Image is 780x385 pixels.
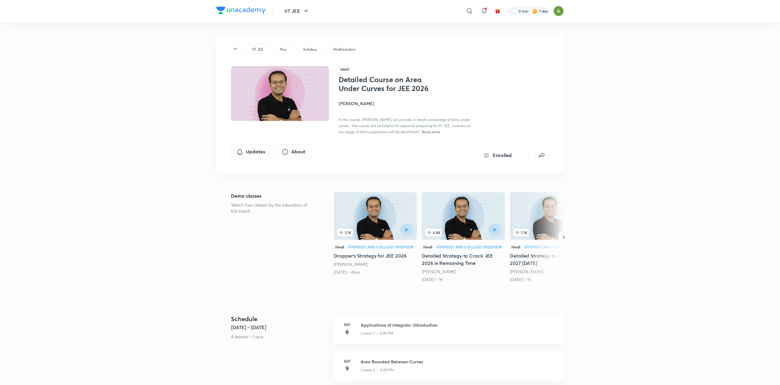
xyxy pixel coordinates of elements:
img: Company Logo [216,7,266,14]
button: Updates [231,145,270,159]
div: 12th Jun • 1h [422,277,505,283]
span: Hindi [339,66,351,73]
p: Lesson 1 • 4:00 PM [361,331,393,336]
p: Mathematics [333,47,355,52]
p: Lesson 2 • 4:00 PM [361,367,394,373]
a: Detailed Strategy to Crack JEE 2026 in Remaining Time [422,192,505,283]
h5: Detailed Strategy to Crack JEE 2027 [DATE] [510,252,593,267]
div: Hindi [422,244,434,250]
p: IIT JEE [252,47,263,52]
div: Hindi [334,244,346,250]
p: Watch free classes by the educators of this batch [231,202,314,214]
span: In this course, [PERSON_NAME] will provide in-depth knowledge of Area under curves. The course wi... [339,117,470,134]
button: IIT JEE [281,5,314,17]
a: [PERSON_NAME] [422,269,456,274]
p: Syllabus [303,47,317,52]
a: Syllabus [302,47,318,52]
p: 4 lessons • 1 quiz [231,333,329,340]
button: avatar [493,6,503,16]
h4: 6 [341,327,353,336]
div: 15th Jun • 1h [510,277,593,283]
div: Strategy and College Overview [524,245,590,249]
button: About [274,145,313,159]
div: Strategy and College Overview [436,245,502,249]
button: false [534,148,549,163]
h5: [DATE] - [DATE] [231,324,329,331]
div: Vineet Loomba [510,269,593,275]
h1: Detailed Course on Area Under Curves for JEE 2026 [339,75,439,93]
a: Company Logo [216,7,266,16]
img: Thumbnail [230,65,330,122]
a: 2.1KHindiStrategy and College OverviewDropper's Strategy for JEE 2026[PERSON_NAME][DATE] • 45m [334,192,417,275]
h4: Schedule [231,314,329,324]
h5: Detailed Strategy to Crack JEE 2026 in Remaining Time [422,252,505,267]
a: Sep6Applications of Integrals- IntroductionLesson 1 • 4:00 PM [334,314,564,351]
a: [PERSON_NAME] [510,269,544,274]
span: Read more [422,129,440,134]
a: [PERSON_NAME] [334,261,368,267]
img: Ajay A [553,6,564,16]
h3: Applications of Integrals- Introduction [361,322,556,328]
span: 4.8K [425,229,442,236]
h3: Area Bounded Between Curves [361,358,556,365]
h4: [PERSON_NAME] [339,100,476,107]
a: IIT JEE [251,47,265,52]
h5: Dropper's Strategy for JEE 2026 [334,252,417,259]
img: avatar [495,8,500,14]
a: 4.8KHindiStrategy and College OverviewDetailed Strategy to Crack JEE 2026 in Remaining Time[PERSO... [422,192,505,283]
a: Mathematics [332,47,357,52]
a: Detailed Strategy to Crack JEE 2027 in 2 years [510,192,593,283]
span: 1.1K [514,229,529,236]
span: 2.1K [337,229,353,236]
div: 22nd Mar • 45m [334,269,417,275]
div: Hindi [510,244,522,250]
h4: 9 [341,364,353,373]
img: streak [532,8,538,14]
button: Enrolled [465,148,529,163]
h5: Demo classes [231,192,314,200]
div: Vineet Loomba [334,261,417,267]
h6: Sep [341,358,353,364]
a: Dropper's Strategy for JEE 2026 [334,192,417,275]
a: 1.1KHindiStrategy and College OverviewDetailed Strategy to Crack JEE 2027 [DATE][PERSON_NAME][DAT... [510,192,593,283]
div: Vineet Loomba [422,269,505,275]
div: Strategy and College Overview [348,245,414,249]
p: Plus [280,47,287,52]
h6: Sep [341,322,353,327]
a: Plus [279,47,288,52]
